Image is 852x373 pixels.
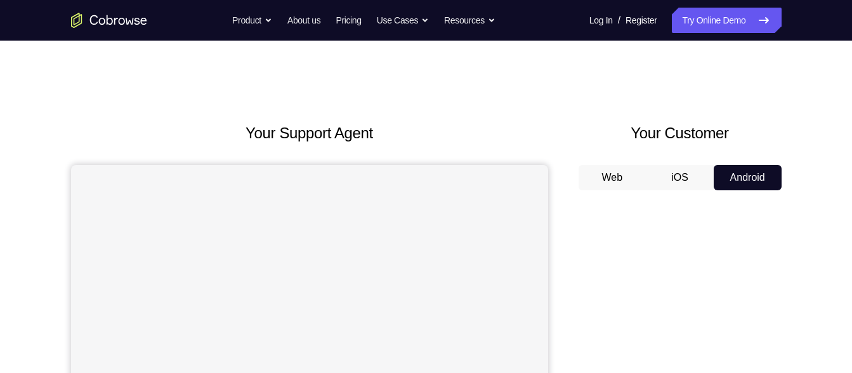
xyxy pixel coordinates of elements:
button: Use Cases [377,8,429,33]
h2: Your Support Agent [71,122,548,145]
button: Resources [444,8,495,33]
a: Go to the home page [71,13,147,28]
a: Try Online Demo [672,8,781,33]
a: Register [626,8,657,33]
a: Pricing [336,8,361,33]
button: Web [579,165,646,190]
a: About us [287,8,320,33]
button: iOS [646,165,714,190]
a: Log In [589,8,613,33]
span: / [618,13,620,28]
button: Android [714,165,782,190]
h2: Your Customer [579,122,782,145]
button: Product [232,8,272,33]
